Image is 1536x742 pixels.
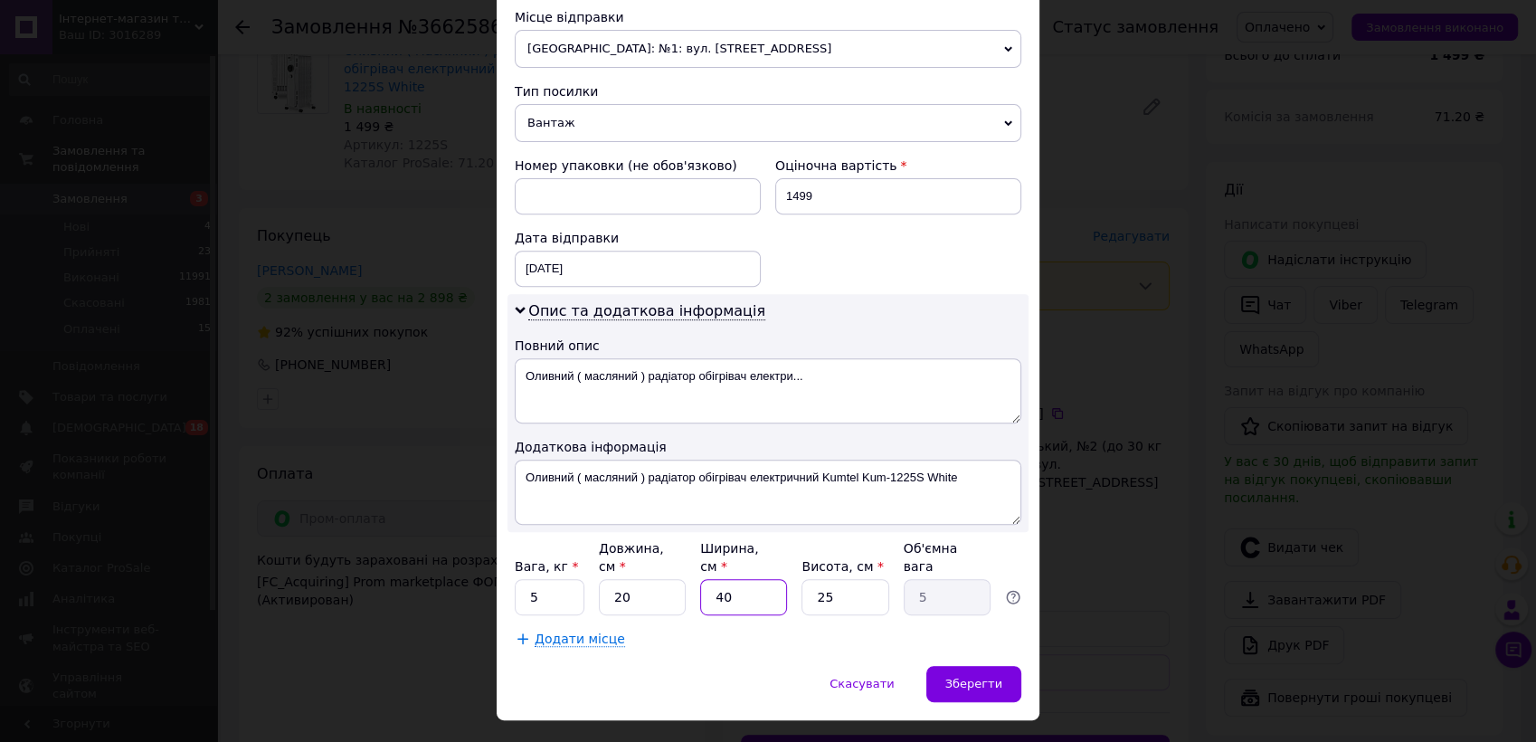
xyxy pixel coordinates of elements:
[904,539,991,576] div: Об'ємна вага
[515,10,624,24] span: Місце відправки
[830,677,894,690] span: Скасувати
[801,559,883,574] label: Висота, см
[515,460,1021,525] textarea: Оливний ( масляний ) радіатор обігрівач електричний Kumtel Kum-1225S White
[515,337,1021,355] div: Повний опис
[515,104,1021,142] span: Вантаж
[528,302,765,320] span: Опис та додаткова інформація
[515,157,761,175] div: Номер упаковки (не обов'язково)
[515,438,1021,456] div: Додаткова інформація
[700,541,758,574] label: Ширина, см
[515,30,1021,68] span: [GEOGRAPHIC_DATA]: №1: вул. [STREET_ADDRESS]
[945,677,1002,690] span: Зберегти
[515,84,598,99] span: Тип посилки
[515,358,1021,423] textarea: Оливний ( масляний ) радіатор обігрівач електри...
[535,632,625,647] span: Додати місце
[599,541,664,574] label: Довжина, см
[515,229,761,247] div: Дата відправки
[515,559,578,574] label: Вага, кг
[775,157,1021,175] div: Оціночна вартість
